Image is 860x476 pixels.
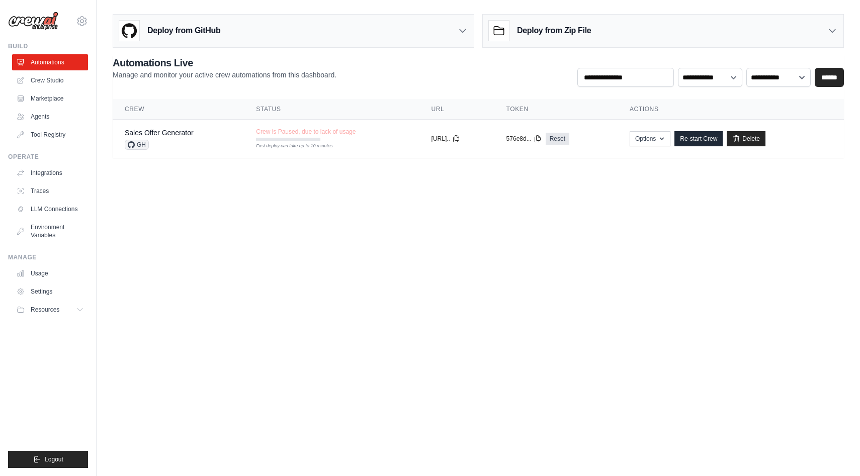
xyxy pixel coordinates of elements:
th: Actions [618,99,844,120]
a: Settings [12,283,88,300]
a: Integrations [12,165,88,181]
a: Marketplace [12,90,88,107]
th: URL [419,99,494,120]
a: Tool Registry [12,127,88,143]
a: Sales Offer Generator [125,129,194,137]
span: Resources [31,306,59,314]
th: Crew [113,99,244,120]
h3: Deploy from Zip File [517,25,591,37]
a: Delete [727,131,765,146]
th: Token [494,99,618,120]
h3: Deploy from GitHub [147,25,220,37]
a: Usage [12,265,88,281]
a: Environment Variables [12,219,88,243]
th: Status [244,99,419,120]
button: 576e8d... [506,135,542,143]
button: Resources [12,302,88,318]
div: First deploy can take up to 10 minutes [256,143,320,150]
button: Options [630,131,670,146]
img: Logo [8,12,58,31]
a: Automations [12,54,88,70]
div: Operate [8,153,88,161]
span: Crew is Paused, due to lack of usage [256,128,356,136]
button: Logout [8,451,88,468]
span: GH [125,140,149,150]
h2: Automations Live [113,56,336,70]
div: Manage [8,253,88,261]
a: Reset [546,133,569,145]
a: Agents [12,109,88,125]
a: LLM Connections [12,201,88,217]
a: Crew Studio [12,72,88,88]
p: Manage and monitor your active crew automations from this dashboard. [113,70,336,80]
span: Logout [45,455,63,463]
a: Traces [12,183,88,199]
img: GitHub Logo [119,21,139,41]
a: Re-start Crew [674,131,723,146]
div: Build [8,42,88,50]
